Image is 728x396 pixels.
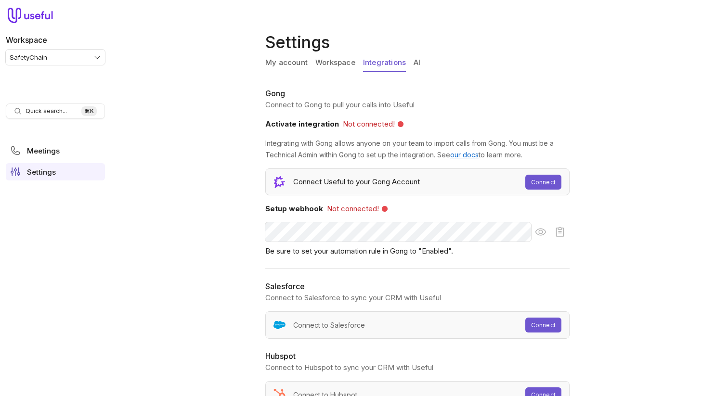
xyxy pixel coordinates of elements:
[265,350,570,362] h2: Hubspot
[531,222,550,242] button: Show webhook URL
[293,319,365,331] span: Connect to Salesforce
[315,54,355,72] a: Workspace
[265,245,570,257] div: Be sure to set your automation rule in Gong to "Enabled".
[525,175,561,190] a: Connect
[363,54,406,72] a: Integrations
[450,151,479,159] a: our docs
[26,107,67,115] span: Quick search...
[265,31,573,54] h1: Settings
[6,34,47,46] label: Workspace
[265,281,570,292] h2: Salesforce
[265,138,570,161] p: Integrating with Gong allows anyone on your team to import calls from Gong. You must be a Technic...
[27,147,60,154] span: Meetings
[525,318,561,332] button: Connect
[343,118,395,130] span: Not connected!
[327,203,379,215] span: Not connected!
[550,222,570,242] button: Copy webhook URL to clipboard
[293,176,420,188] span: Connect Useful to your Gong Account
[265,362,570,373] p: Connect to Hubspot to sync your CRM with Useful
[27,168,56,176] span: Settings
[6,142,105,159] a: Meetings
[265,292,570,304] p: Connect to Salesforce to sync your CRM with Useful
[414,54,420,72] a: AI
[265,54,308,72] a: My account
[265,119,339,128] span: Activate integration
[81,106,97,116] kbd: ⌘ K
[265,204,323,213] span: Setup webhook
[265,88,570,99] h2: Gong
[6,163,105,180] a: Settings
[265,99,570,111] p: Connect to Gong to pull your calls into Useful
